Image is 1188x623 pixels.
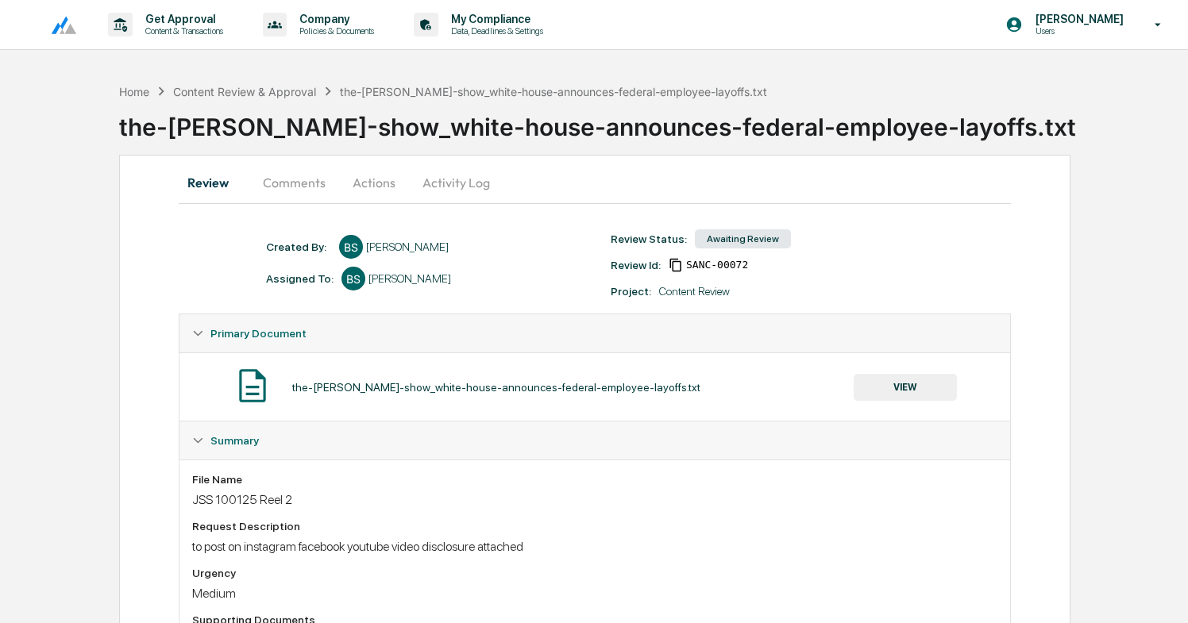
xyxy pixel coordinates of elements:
div: JSS 100125 Reel 2 [192,492,997,507]
div: Assigned To: [266,272,334,285]
p: Company [287,13,382,25]
div: Review Id: [611,259,661,271]
div: Content Review [659,285,730,298]
div: [PERSON_NAME] [368,272,451,285]
div: Home [119,85,149,98]
p: Policies & Documents [287,25,382,37]
div: Summary [179,421,1009,460]
p: Content & Transactions [133,25,231,37]
div: secondary tabs example [179,163,1010,202]
button: VIEW [854,374,957,401]
button: Actions [338,163,410,202]
span: Primary Document [210,327,307,340]
button: Review [179,163,250,202]
div: Request Description [192,520,997,533]
div: BS [339,235,363,259]
div: Primary Document [179,352,1009,421]
p: Get Approval [133,13,231,25]
div: Primary Document [179,314,1009,352]
div: Medium [192,586,997,601]
div: Created By: ‎ ‎ [266,240,331,253]
div: Project: [611,285,651,298]
div: to post on instagram facebook youtube video disclosure attached [192,539,997,554]
div: BS [341,267,365,290]
div: the-[PERSON_NAME]-show_white-house-announces-federal-employee-layoffs.txt [292,381,700,394]
p: Data, Deadlines & Settings [438,25,551,37]
div: the-[PERSON_NAME]-show_white-house-announces-federal-employee-layoffs.txt [119,100,1188,141]
div: Review Status: [611,233,687,245]
iframe: Open customer support [1137,571,1180,613]
div: Content Review & Approval [173,85,316,98]
div: Urgency [192,567,997,579]
div: File Name [192,473,997,486]
p: My Compliance [438,13,551,25]
span: Summary [210,434,259,447]
div: the-[PERSON_NAME]-show_white-house-announces-federal-employee-layoffs.txt [340,85,767,98]
span: 75d17a5f-cb7a-4152-962e-1282fa3be608 [686,259,748,271]
button: Activity Log [410,163,503,202]
img: Document Icon [233,366,272,406]
img: logo [38,15,76,35]
p: Users [1023,25,1132,37]
button: Comments [250,163,338,202]
div: [PERSON_NAME] [366,240,449,253]
p: [PERSON_NAME] [1023,13,1132,25]
div: Awaiting Review [695,229,791,248]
